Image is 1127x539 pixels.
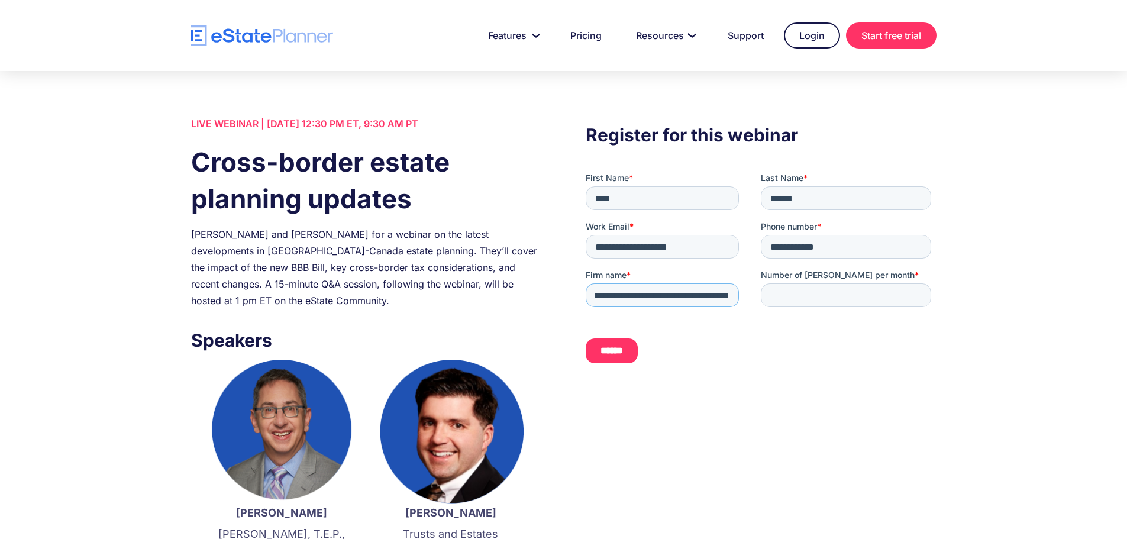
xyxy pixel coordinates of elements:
div: LIVE WEBINAR | [DATE] 12:30 PM ET, 9:30 AM PT [191,115,541,132]
a: Pricing [556,24,616,47]
h3: Speakers [191,327,541,354]
h1: Cross-border estate planning updates [191,144,541,217]
a: home [191,25,333,46]
iframe: Form 0 [586,172,936,373]
strong: [PERSON_NAME] [236,506,327,519]
a: Support [713,24,778,47]
a: Resources [622,24,708,47]
a: Login [784,22,840,49]
strong: [PERSON_NAME] [405,506,496,519]
a: Start free trial [846,22,937,49]
div: [PERSON_NAME] and [PERSON_NAME] for a webinar on the latest developments in [GEOGRAPHIC_DATA]-Can... [191,226,541,309]
h3: Register for this webinar [586,121,936,149]
a: Features [474,24,550,47]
